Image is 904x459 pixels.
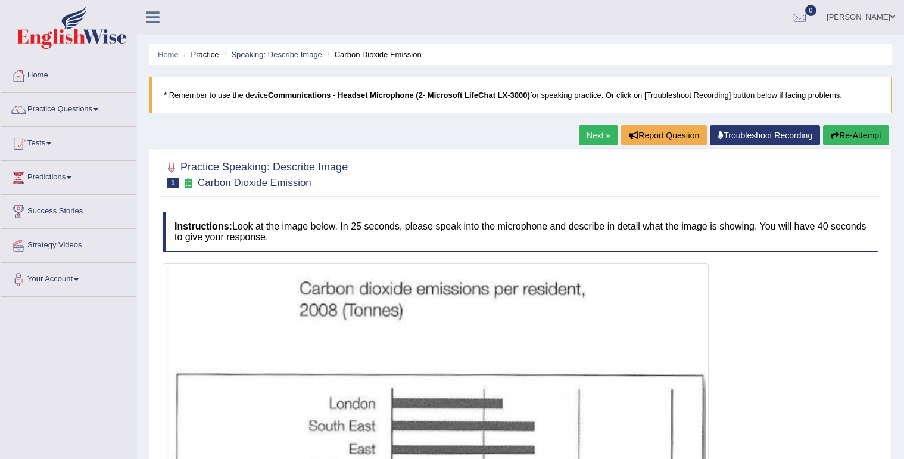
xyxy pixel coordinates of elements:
[1,161,136,191] a: Predictions
[324,49,421,60] li: Carbon Dioxide Emission
[1,195,136,225] a: Success Stories
[621,125,707,145] button: Report Question
[182,178,195,189] small: Exam occurring question
[268,91,530,100] b: Communications - Headset Microphone (2- Microsoft LifeChat LX-3000)
[163,212,878,252] h4: Look at the image below. In 25 seconds, please speak into the microphone and describe in detail w...
[1,93,136,123] a: Practice Questions
[1,263,136,293] a: Your Account
[823,125,889,145] button: Re-Attempt
[174,221,232,231] b: Instructions:
[180,49,219,60] li: Practice
[198,177,311,188] small: Carbon Dioxide Emission
[1,127,136,157] a: Tests
[805,5,817,16] span: 0
[163,159,348,188] h2: Practice Speaking: Describe Image
[158,50,179,59] a: Home
[149,77,892,113] blockquote: * Remember to use the device for speaking practice. Or click on [Troubleshoot Recording] button b...
[231,50,322,59] a: Speaking: Describe Image
[710,125,820,145] a: Troubleshoot Recording
[1,229,136,259] a: Strategy Videos
[167,178,179,188] span: 1
[1,59,136,89] a: Home
[579,125,618,145] a: Next »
